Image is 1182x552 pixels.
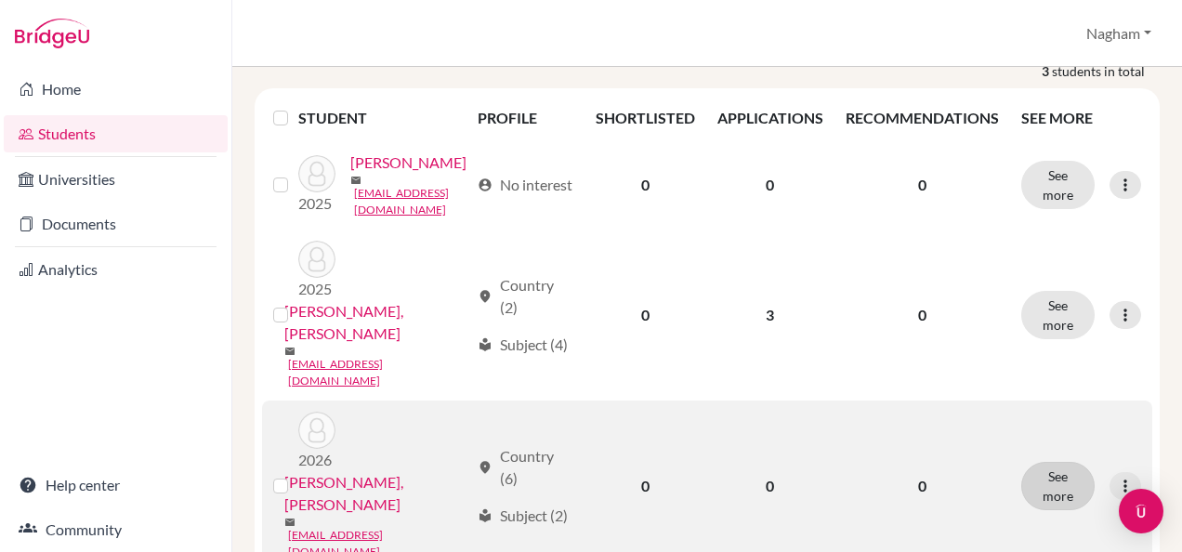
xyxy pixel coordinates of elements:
a: Analytics [4,251,228,288]
span: local_library [478,508,492,523]
img: Ahmed, Syed [298,155,335,192]
a: Students [4,115,228,152]
img: Ali, Syed Affan [298,241,335,278]
span: local_library [478,337,492,352]
div: Open Intercom Messenger [1119,489,1163,533]
p: 2025 [298,192,335,215]
span: mail [350,175,361,186]
span: location_on [478,289,492,304]
a: [EMAIL_ADDRESS][DOMAIN_NAME] [354,185,469,218]
th: SHORTLISTED [584,96,706,140]
td: 3 [706,230,834,401]
span: students in total [1052,61,1160,81]
th: APPLICATIONS [706,96,834,140]
a: [PERSON_NAME], [PERSON_NAME] [284,300,469,345]
div: Subject (4) [478,334,568,356]
a: Community [4,511,228,548]
th: PROFILE [466,96,584,140]
a: [PERSON_NAME], [PERSON_NAME] [284,471,469,516]
div: No interest [478,174,572,196]
strong: 3 [1042,61,1052,81]
span: mail [284,346,295,357]
button: See more [1021,462,1095,510]
th: SEE MORE [1010,96,1152,140]
a: Help center [4,467,228,504]
span: mail [284,517,295,528]
button: Nagham [1078,16,1160,51]
a: [EMAIL_ADDRESS][DOMAIN_NAME] [288,356,469,389]
td: 0 [706,140,834,230]
p: 0 [846,304,999,326]
div: Country (2) [478,274,573,319]
span: location_on [478,460,492,475]
a: Universities [4,161,228,198]
td: 0 [584,230,706,401]
th: RECOMMENDATIONS [834,96,1010,140]
a: Home [4,71,228,108]
button: See more [1021,291,1095,339]
button: See more [1021,161,1095,209]
p: 2026 [298,449,335,471]
a: [PERSON_NAME] [350,151,466,174]
a: Documents [4,205,228,243]
img: SALMAN, SYED HASAN [298,412,335,449]
div: Subject (2) [478,505,568,527]
p: 0 [846,174,999,196]
img: Bridge-U [15,19,89,48]
th: STUDENT [298,96,466,140]
span: account_circle [478,177,492,192]
p: 0 [846,475,999,497]
div: Country (6) [478,445,573,490]
p: 2025 [298,278,335,300]
td: 0 [584,140,706,230]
